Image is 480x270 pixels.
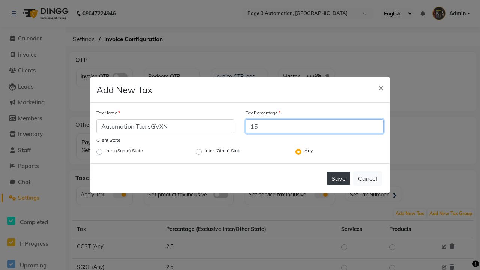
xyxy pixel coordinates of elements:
[304,147,313,156] label: Any
[372,77,390,98] button: Close
[205,147,242,156] label: Inter (Other) State
[353,171,382,186] button: Cancel
[96,109,120,116] label: Tax Name
[96,83,152,96] h4: Add New Tax
[327,172,350,185] button: Save
[105,147,143,156] label: Intra (Same) State
[378,82,384,93] span: ×
[246,109,280,116] label: Tax Percentage
[96,137,120,144] label: Client State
